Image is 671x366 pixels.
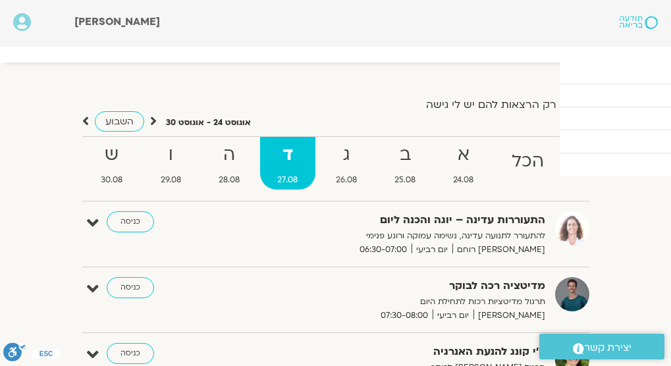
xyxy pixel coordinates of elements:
[107,343,154,364] a: כניסה
[473,309,545,323] span: [PERSON_NAME]
[433,309,473,323] span: יום רביעי
[318,137,374,190] a: ג26.08
[494,137,561,190] a: הכל
[143,137,198,190] a: ו29.08
[426,99,577,111] label: הצג רק הרצאות להם יש לי גישה
[262,343,545,361] strong: צ'י קונג להנעת האנרגיה
[436,140,491,170] strong: א
[436,173,491,187] span: 24.08
[262,211,545,229] strong: התעוררות עדינה – יוגה והכנה ליום
[377,137,433,190] a: ב25.08
[84,173,140,187] span: 30.08
[377,140,433,170] strong: ב
[166,116,251,130] p: אוגוסט 24 - אוגוסט 30
[376,309,433,323] span: 07:30-08:00
[436,137,491,190] a: א24.08
[201,137,257,190] a: ה28.08
[377,173,433,187] span: 25.08
[355,243,412,257] span: 06:30-07:00
[260,173,315,187] span: 27.08
[201,140,257,170] strong: ה
[74,14,160,29] span: [PERSON_NAME]
[539,334,664,359] a: יצירת קשר
[143,173,198,187] span: 29.08
[412,243,452,257] span: יום רביעי
[260,140,315,170] strong: ד
[494,147,561,176] strong: הכל
[262,229,545,243] p: להתעורר לתנועה עדינה, נשימה עמוקה ורוגע פנימי
[262,277,545,295] strong: מדיטציה רכה לבוקר
[260,137,315,190] a: ד27.08
[143,140,198,170] strong: ו
[105,115,134,128] span: השבוע
[84,137,140,190] a: ש30.08
[318,173,374,187] span: 26.08
[95,111,144,132] a: השבוע
[452,243,545,257] span: [PERSON_NAME] רוחם
[584,339,631,357] span: יצירת קשר
[262,295,545,309] p: תרגול מדיטציות רכות לתחילת היום
[318,140,374,170] strong: ג
[107,211,154,232] a: כניסה
[107,277,154,298] a: כניסה
[201,173,257,187] span: 28.08
[84,140,140,170] strong: ש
